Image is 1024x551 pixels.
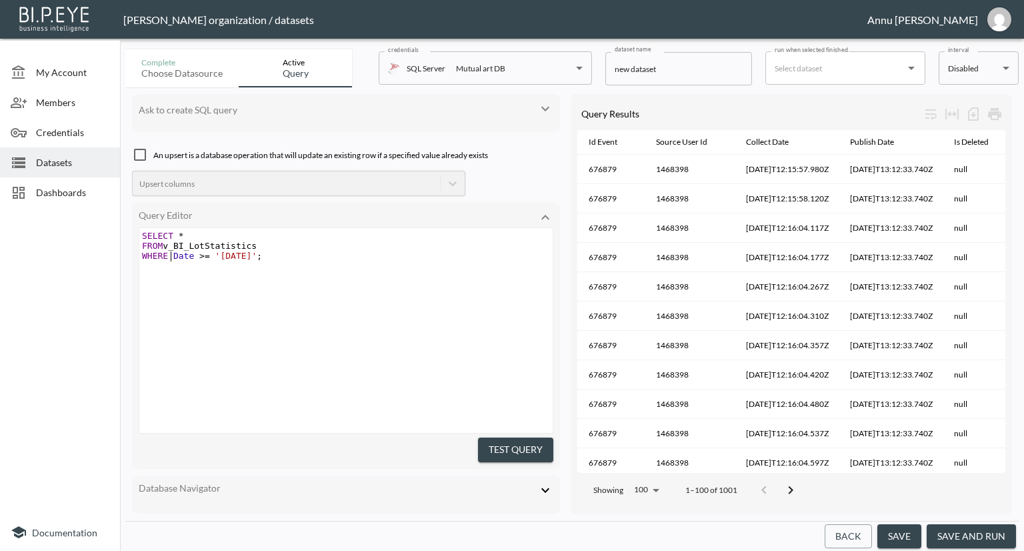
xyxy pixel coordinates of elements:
[283,57,309,67] div: Active
[984,103,1005,125] div: Print
[388,45,419,54] label: credentials
[142,241,257,251] span: v_BI_LotStatistics
[142,241,163,251] span: FROM
[36,185,109,199] span: Dashboards
[735,155,839,184] th: 2023-06-20T12:15:57.980Z
[685,484,737,496] p: 1–100 of 1001
[943,243,1017,272] th: null
[578,184,645,213] th: 676879
[215,251,257,261] span: '[DATE]'
[943,213,1017,243] th: null
[735,213,839,243] th: 2023-06-20T12:16:04.117Z
[645,331,735,360] th: 1468398
[839,360,943,390] th: 2025-08-20T13:12:33.740Z
[478,438,553,462] button: Test Query
[123,13,867,26] div: [PERSON_NAME] organization / datasets
[867,13,978,26] div: Annu [PERSON_NAME]
[735,302,839,331] th: 2023-06-20T12:16:04.310Z
[839,243,943,272] th: 2025-08-20T13:12:33.740Z
[199,251,210,261] span: >=
[257,251,262,261] span: ;
[850,134,911,150] span: Publish Date
[593,484,623,496] p: Showing
[578,213,645,243] th: 676879
[735,331,839,360] th: 2023-06-20T12:16:04.357Z
[735,272,839,302] th: 2023-06-20T12:16:04.267Z
[656,134,725,150] span: Source User Id
[735,184,839,213] th: 2023-06-20T12:15:58.120Z
[629,481,664,498] div: 100
[777,477,804,504] button: Go to next page
[920,103,941,125] div: Wrap text
[963,103,984,125] div: Number of rows selected for download: 1001
[456,61,505,76] div: Mutual art DB
[746,134,806,150] span: Collect Date
[578,360,645,390] th: 676879
[839,448,943,478] th: 2025-08-20T13:12:33.740Z
[735,419,839,448] th: 2023-06-20T12:16:04.537Z
[142,231,173,241] span: SELECT
[139,209,525,221] div: Query Editor
[771,57,899,79] input: Select dataset
[902,59,921,77] button: Open
[141,57,223,67] div: Complete
[578,272,645,302] th: 676879
[142,251,168,261] span: WHERE
[388,62,400,74] img: mssql icon
[283,67,309,79] div: Query
[36,95,109,109] span: Members
[954,134,1006,150] span: Is Deleted
[735,360,839,390] th: 2023-06-20T12:16:04.420Z
[645,302,735,331] th: 1468398
[578,243,645,272] th: 676879
[578,302,645,331] th: 676879
[839,155,943,184] th: 2025-08-20T13:12:33.740Z
[839,213,943,243] th: 2025-08-20T13:12:33.740Z
[578,390,645,419] th: 676879
[775,45,848,54] label: run when selected finished
[645,448,735,478] th: 1468398
[139,104,525,115] div: Ask to create SQL query
[17,3,93,33] img: bipeye-logo
[139,482,525,494] div: Database Navigator
[943,184,1017,213] th: null
[943,448,1017,478] th: null
[839,184,943,213] th: 2025-08-20T13:12:33.740Z
[877,524,921,549] button: save
[941,103,963,125] div: Toggle table layout between fixed and auto (default: auto)
[943,331,1017,360] th: null
[36,125,109,139] span: Credentials
[839,390,943,419] th: 2025-08-20T13:12:33.740Z
[954,134,989,150] div: Is Deleted
[32,527,97,538] span: Documentation
[578,448,645,478] th: 676879
[943,419,1017,448] th: null
[735,243,839,272] th: 2023-06-20T12:16:04.177Z
[141,67,223,79] div: Choose datasource
[943,302,1017,331] th: null
[735,448,839,478] th: 2023-06-20T12:16:04.597Z
[589,134,617,150] div: Id Event
[645,360,735,390] th: 1468398
[943,360,1017,390] th: null
[645,184,735,213] th: 1468398
[839,419,943,448] th: 2025-08-20T13:12:33.740Z
[578,155,645,184] th: 676879
[746,134,789,150] div: Collect Date
[656,134,707,150] div: Source User Id
[615,45,651,53] label: dataset name
[11,524,109,540] a: Documentation
[825,524,872,549] button: Back
[645,419,735,448] th: 1468398
[173,251,194,261] span: Date
[850,134,894,150] div: Publish Date
[839,302,943,331] th: 2025-08-20T13:12:33.740Z
[578,419,645,448] th: 676879
[645,243,735,272] th: 1468398
[948,61,997,76] div: Disabled
[645,272,735,302] th: 1468398
[839,331,943,360] th: 2025-08-20T13:12:33.740Z
[987,7,1011,31] img: 30a3054078d7a396129f301891e268cf
[36,155,109,169] span: Datasets
[645,390,735,419] th: 1468398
